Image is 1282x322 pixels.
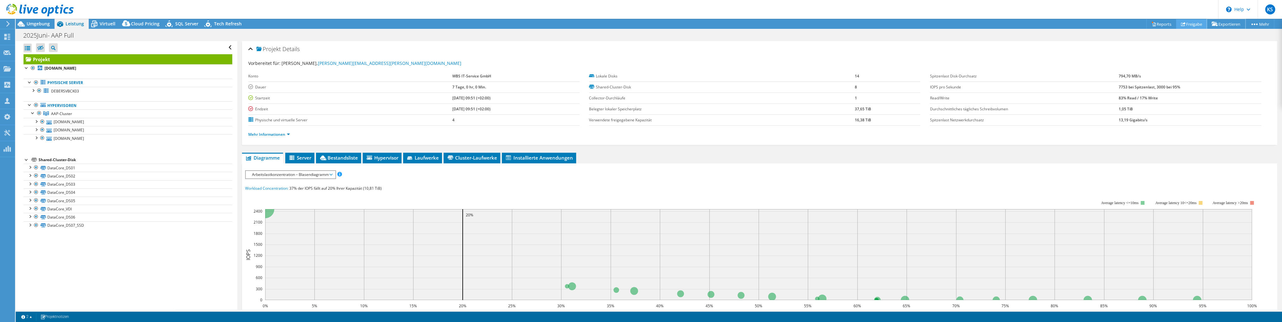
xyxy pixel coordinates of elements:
a: [DOMAIN_NAME] [24,118,232,126]
a: [DOMAIN_NAME] [24,64,232,72]
text: 300 [256,286,262,292]
a: [PERSON_NAME][EMAIL_ADDRESS][PERSON_NAME][DOMAIN_NAME] [318,60,461,66]
svg: \n [1226,7,1232,12]
text: 1200 [254,253,262,258]
a: DataCore_DS04 [24,188,232,197]
b: 7753 bei Spitzenlast, 3000 bei 95% [1118,84,1180,90]
span: Diagramme [245,155,280,161]
label: Dauer [248,84,452,90]
a: 2 [17,313,36,321]
span: Tech Refresh [214,21,242,27]
a: DataCore_VDI [24,205,232,213]
text: 55% [804,303,812,309]
text: 1800 [254,231,262,236]
label: Startzeit [248,95,452,101]
b: 16,38 TiB [855,117,871,123]
text: 20% [459,303,466,309]
label: Konto [248,73,452,79]
text: 20% [466,212,473,218]
a: Reports [1146,19,1176,29]
text: 2100 [254,219,262,225]
b: WBS IT-Service GmbH [452,73,491,79]
text: 10% [360,303,368,309]
span: Bestandsliste [319,155,358,161]
text: 90% [1149,303,1157,309]
label: Collector-Durchläufe [589,95,854,101]
tspan: Average latency 10<=20ms [1155,201,1196,205]
label: Vorbereitet für: [248,60,281,66]
text: 65% [903,303,910,309]
b: [DATE] 09:51 (+02:00) [452,106,491,112]
text: 30% [557,303,565,309]
b: 8 [855,84,857,90]
a: DataCore_DS01 [24,164,232,172]
span: Details [282,45,300,53]
a: DataCore_DS02 [24,172,232,180]
label: Durchschnittliches tägliches Schreibvolumen [930,106,1118,112]
span: Projekt [256,46,281,52]
a: Exportieren [1207,19,1245,29]
span: Arbeitslastkonzentration – Blasendiagramm [249,171,332,178]
text: 85% [1100,303,1108,309]
b: 794,70 MB/s [1118,73,1141,79]
span: Cloud Pricing [131,21,160,27]
span: Server [288,155,311,161]
b: 37,65 TiB [855,106,871,112]
span: DEBERSVBCK03 [51,88,79,94]
div: Shared-Cluster-Disk [39,156,232,164]
text: 0% [263,303,268,309]
span: Leistung [66,21,84,27]
text: 15% [409,303,417,309]
span: SQL Server [175,21,198,27]
a: [DOMAIN_NAME] [24,134,232,142]
text: 1500 [254,242,262,247]
a: Physische Server [24,79,232,87]
label: Physische und virtuelle Server [248,117,452,123]
a: DataCore_DS03 [24,180,232,188]
b: 7 Tage, 0 hr, 0 Min. [452,84,486,90]
text: 600 [256,275,262,280]
a: Mehr [1245,19,1274,29]
span: [PERSON_NAME], [281,60,461,66]
label: Read/Write [930,95,1118,101]
text: Average latency >20ms [1212,201,1248,205]
a: Projekt [24,54,232,64]
b: 13,19 Gigabits/s [1118,117,1147,123]
a: DEBERSVBCK03 [24,87,232,95]
text: 0 [260,297,262,303]
b: [DATE] 09:51 (+02:00) [452,95,491,101]
h1: 2025Juni- AAP Full [20,32,84,39]
text: 70% [952,303,960,309]
label: Spitzenlast Netzwerkdurchsatz [930,117,1118,123]
label: Verwendete freigegebene Kapazität [589,117,854,123]
text: 100% [1247,303,1257,309]
span: 37% der IOPS fällt auf 20% Ihrer Kapazität (10,81 TiB) [289,186,382,191]
label: Lokale Disks [589,73,854,79]
text: 2400 [254,209,262,214]
tspan: Average latency <=10ms [1101,201,1138,205]
text: 900 [256,264,262,269]
text: 60% [854,303,861,309]
label: Spitzenlast Disk-Durchsatz [930,73,1118,79]
span: Workload Concentration: [245,186,288,191]
b: 14 [855,73,859,79]
a: [DOMAIN_NAME] [24,126,232,134]
b: 83% Read / 17% Write [1118,95,1158,101]
a: Hypervisoren [24,101,232,109]
a: Freigabe [1176,19,1207,29]
text: 5% [312,303,317,309]
text: 75% [1001,303,1009,309]
b: [DOMAIN_NAME] [45,66,76,71]
label: IOPS pro Sekunde [930,84,1118,90]
span: Installierte Anwendungen [505,155,573,161]
text: 25% [508,303,516,309]
text: IOPS [245,249,252,260]
label: Shared-Cluster-Disk [589,84,854,90]
span: Cluster-Laufwerke [447,155,497,161]
b: 4 [452,117,454,123]
a: DataCore_DS07_SSD [24,221,232,230]
a: AAP-Cluster [24,109,232,118]
text: 40% [656,303,664,309]
text: 35% [607,303,614,309]
a: DataCore_DS06 [24,213,232,221]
